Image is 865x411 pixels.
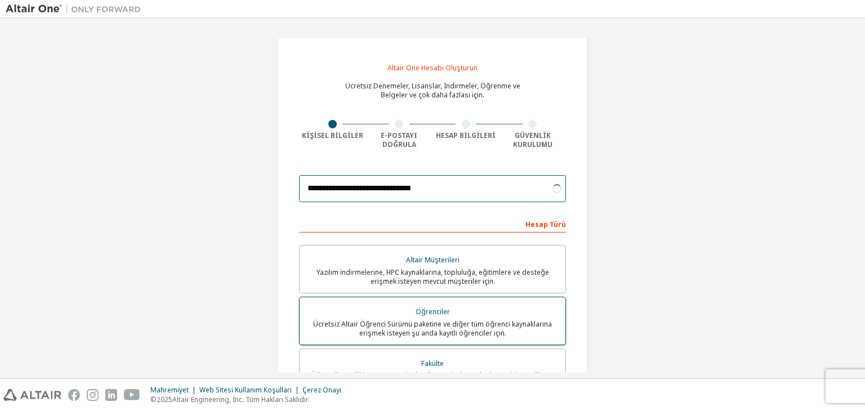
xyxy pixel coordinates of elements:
font: Ücretsiz Altair Öğrenci Sürümü paketine ve diğer tüm öğrenci kaynaklarına erişmek isteyen şu anda... [313,319,552,338]
font: Web Sitesi Kullanım Koşulları [199,385,292,395]
img: Altair Bir [6,3,146,15]
font: Kişisel Bilgiler [302,131,363,140]
font: Öğrencilere eğitim veren ve akademik amaçlarla yazılımlara erişim sağlayan akademik kurumların öğ... [311,370,555,389]
font: Hesap Türü [525,220,566,229]
img: facebook.svg [68,389,80,401]
font: Çerez Onayı [302,385,341,395]
img: youtube.svg [124,389,140,401]
img: linkedin.svg [105,389,117,401]
font: Altair One Hesabı Oluşturun [387,63,478,73]
font: Belgeler ve çok daha fazlası için. [381,90,484,100]
font: Yazılım indirmelerine, HPC kaynaklarına, topluluğa, eğitimlere ve desteğe erişmek isteyen mevcut ... [316,267,549,286]
font: Hesap Bilgileri [436,131,496,140]
font: © [150,395,157,404]
img: instagram.svg [87,389,99,401]
font: 2025 [157,395,172,404]
font: Güvenlik Kurulumu [513,131,552,149]
font: Altair Engineering, Inc. Tüm Hakları Saklıdır. [172,395,310,404]
font: E-postayı Doğrula [381,131,417,149]
font: Mahremiyet [150,385,189,395]
font: Fakülte [421,359,444,368]
font: Altair Müşterileri [406,255,460,265]
font: Öğrenciler [416,307,450,316]
img: altair_logo.svg [3,389,61,401]
font: Ücretsiz Denemeler, Lisanslar, İndirmeler, Öğrenme ve [345,81,520,91]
